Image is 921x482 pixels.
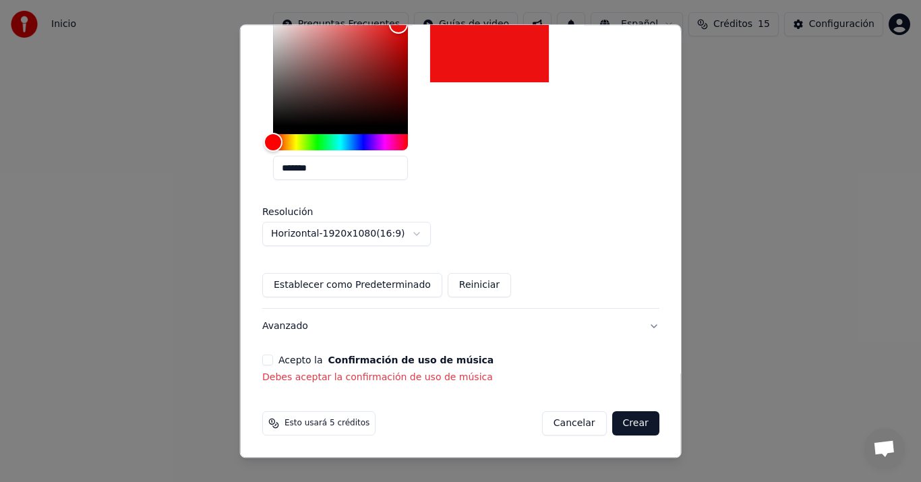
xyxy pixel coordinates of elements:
div: Color [273,16,408,127]
button: Reiniciar [447,274,510,298]
button: Establecer como Predeterminado [262,274,442,298]
div: Hue [273,135,408,151]
label: Acepto la [278,356,494,365]
button: Crear [612,412,659,436]
button: Acepto la [328,356,494,365]
span: Esto usará 5 créditos [285,419,369,429]
p: Debes aceptar la confirmación de uso de música [262,371,659,385]
button: Cancelar [541,412,606,436]
label: Resolución [262,208,397,217]
button: Avanzado [262,309,659,344]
